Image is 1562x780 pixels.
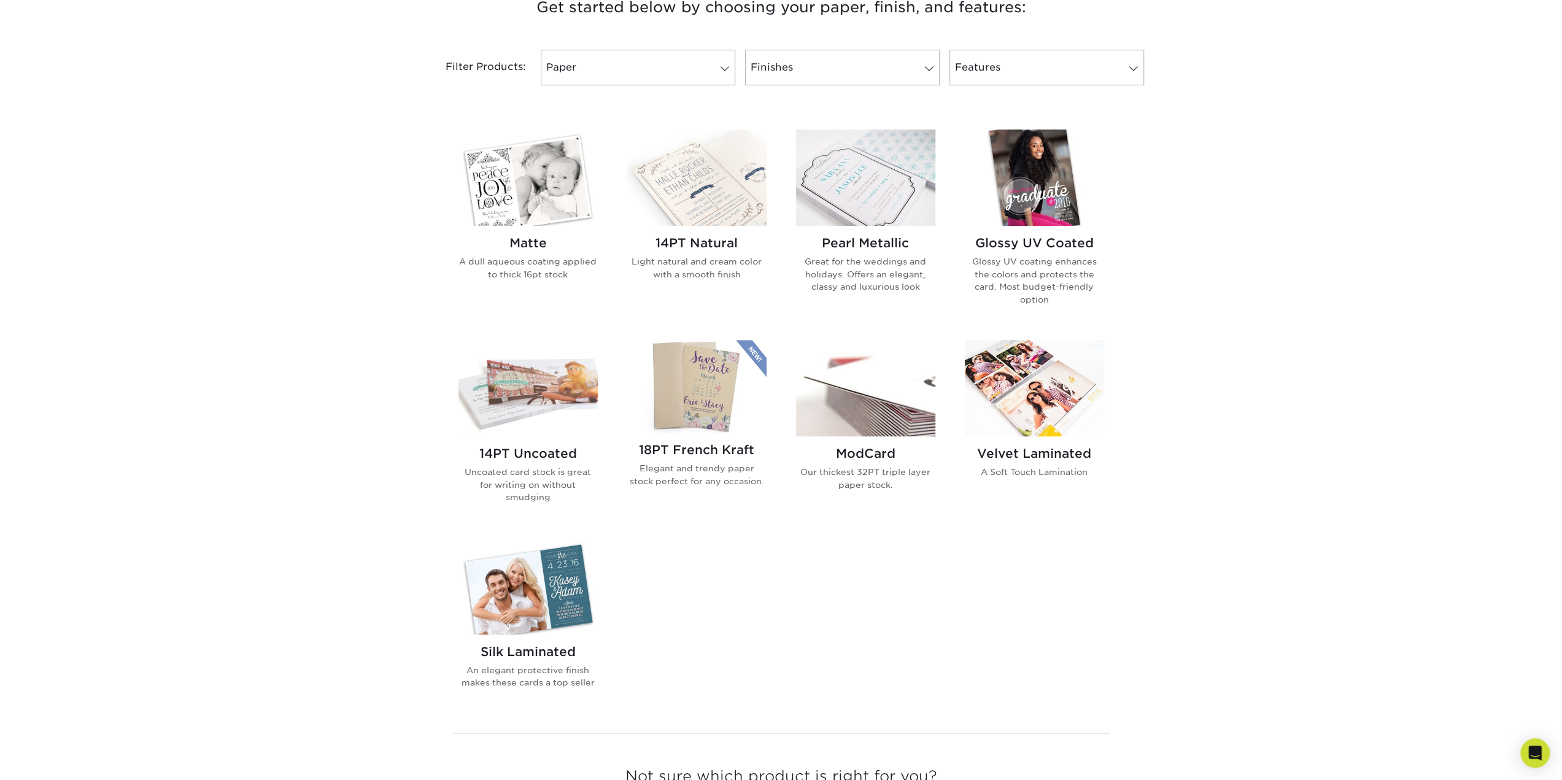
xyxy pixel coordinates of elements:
[627,129,767,325] a: 14PT Natural Invitations and Announcements 14PT Natural Light natural and cream color with a smoo...
[736,340,767,377] img: New Product
[745,50,940,85] a: Finishes
[796,340,935,523] a: ModCard Invitations and Announcements ModCard Our thickest 32PT triple layer paper stock.
[458,340,598,436] img: 14PT Uncoated Invitations and Announcements
[627,462,767,487] p: Elegant and trendy paper stock perfect for any occasion.
[458,255,598,280] p: A dull aqueous coating applied to thick 16pt stock
[458,538,598,634] img: Silk Laminated Invitations and Announcements
[541,50,735,85] a: Paper
[627,340,767,433] img: 18PT French Kraft Invitations and Announcements
[627,236,767,250] h2: 14PT Natural
[965,340,1104,436] img: Velvet Laminated Invitations and Announcements
[458,446,598,461] h2: 14PT Uncoated
[796,446,935,461] h2: ModCard
[965,255,1104,306] p: Glossy UV coating enhances the colors and protects the card. Most budget-friendly option
[627,340,767,523] a: 18PT French Kraft Invitations and Announcements 18PT French Kraft Elegant and trendy paper stock ...
[627,255,767,280] p: Light natural and cream color with a smooth finish
[458,644,598,659] h2: Silk Laminated
[796,236,935,250] h2: Pearl Metallic
[458,538,598,708] a: Silk Laminated Invitations and Announcements Silk Laminated An elegant protective finish makes th...
[458,129,598,226] img: Matte Invitations and Announcements
[965,236,1104,250] h2: Glossy UV Coated
[949,50,1144,85] a: Features
[965,340,1104,523] a: Velvet Laminated Invitations and Announcements Velvet Laminated A Soft Touch Lamination
[796,466,935,491] p: Our thickest 32PT triple layer paper stock.
[965,466,1104,478] p: A Soft Touch Lamination
[458,466,598,503] p: Uncoated card stock is great for writing on without smudging
[627,129,767,226] img: 14PT Natural Invitations and Announcements
[1520,738,1550,768] div: Open Intercom Messenger
[413,50,536,85] div: Filter Products:
[458,129,598,325] a: Matte Invitations and Announcements Matte A dull aqueous coating applied to thick 16pt stock
[965,446,1104,461] h2: Velvet Laminated
[796,340,935,436] img: ModCard Invitations and Announcements
[965,129,1104,226] img: Glossy UV Coated Invitations and Announcements
[458,664,598,689] p: An elegant protective finish makes these cards a top seller
[965,129,1104,325] a: Glossy UV Coated Invitations and Announcements Glossy UV Coated Glossy UV coating enhances the co...
[3,743,104,776] iframe: Google Customer Reviews
[796,129,935,226] img: Pearl Metallic Invitations and Announcements
[796,255,935,293] p: Great for the weddings and holidays. Offers an elegant, classy and luxurious look
[627,442,767,457] h2: 18PT French Kraft
[458,340,598,523] a: 14PT Uncoated Invitations and Announcements 14PT Uncoated Uncoated card stock is great for writin...
[796,129,935,325] a: Pearl Metallic Invitations and Announcements Pearl Metallic Great for the weddings and holidays. ...
[458,236,598,250] h2: Matte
